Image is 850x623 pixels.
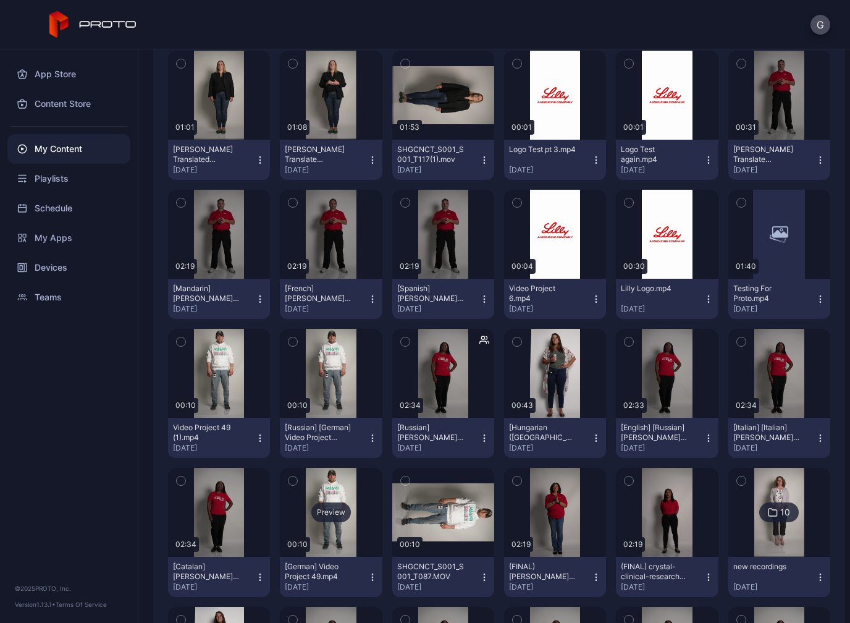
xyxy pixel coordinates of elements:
[392,140,494,180] button: SHGCNCT_S001_S001_T117(1).mov[DATE]
[7,164,130,193] a: Playlists
[621,423,689,443] div: [English] [Russian] kimberly-clinical-research-screening-diabetes-cardio-wm-2.mp4
[7,223,130,253] a: My Apps
[509,582,591,592] div: [DATE]
[392,418,494,458] button: [Russian] [PERSON_NAME]-clinical-research-screening-[MEDICAL_DATA]-cardio-wm-2.mp4[DATE]
[280,418,382,458] button: [Russian] [German] Video Project 49.mp4[DATE]
[509,304,591,314] div: [DATE]
[733,284,801,303] div: Testing For Proto.mp4
[173,562,241,582] div: [Catalan] kimberly-clinical-research-screening-diabetes-cardio-wm-2.mp4
[173,165,255,175] div: [DATE]
[173,443,255,453] div: [DATE]
[621,145,689,164] div: Logo Test again.mp4
[728,557,830,597] button: new recordings[DATE]
[616,140,718,180] button: Logo Test again.mp4[DATE]
[397,145,465,164] div: SHGCNCT_S001_S001_T117(1).mov
[173,304,255,314] div: [DATE]
[504,557,606,597] button: (FINAL) [PERSON_NAME]-clinical-research-screening-[MEDICAL_DATA]-cardio-wm 2.mp4[DATE]
[397,165,479,175] div: [DATE]
[285,145,353,164] div: Janelle Translate Base.mp4
[509,165,591,175] div: [DATE]
[168,140,270,180] button: [PERSON_NAME] Translated Video.mp4[DATE]
[397,562,465,582] div: SHGCNCT_S001_S001_T087.MOV
[397,304,479,314] div: [DATE]
[733,562,801,572] div: new recordings
[733,443,815,453] div: [DATE]
[810,15,830,35] button: G
[728,279,830,319] button: Testing For Proto.mp4[DATE]
[504,140,606,180] button: Logo Test pt 3.mp4[DATE]
[168,557,270,597] button: [Catalan] [PERSON_NAME]-clinical-research-screening-[MEDICAL_DATA]-cardio-wm-2.mp4[DATE]
[280,140,382,180] button: [PERSON_NAME] Translate Base.mp4[DATE]
[509,423,577,443] div: [Hungarian (Hungary)] video.mov
[280,557,382,597] button: [German] Video Project 49.mp4[DATE]
[173,145,241,164] div: Janelle Translated Video.mp4
[285,582,367,592] div: [DATE]
[621,165,703,175] div: [DATE]
[15,583,123,593] div: © 2025 PROTO, Inc.
[621,562,689,582] div: (FINAL) crystal-clinical-research-screening-diabetes-cardio-wm-2 1.mp4
[733,304,815,314] div: [DATE]
[285,562,353,582] div: [German] Video Project 49.mp4
[616,279,718,319] button: Lilly Logo.mp4[DATE]
[509,145,577,155] div: Logo Test pt 3.mp4
[509,284,577,303] div: Video Project 6.mp4
[616,557,718,597] button: (FINAL) crystal-clinical-research-screening-[MEDICAL_DATA]-cardio-wm-2 1.mp4[DATE]
[311,502,351,522] div: Preview
[780,507,790,518] div: 10
[509,443,591,453] div: [DATE]
[7,282,130,312] a: Teams
[509,562,577,582] div: (FINAL) simone-clinical-research-screening-diabetes-cardio-wm 2.mp4
[397,443,479,453] div: [DATE]
[728,140,830,180] button: [PERSON_NAME] Translate Video.mp4[DATE]
[285,284,353,303] div: [French] greg-clinical-research-screening-diabetes-cardio-wm.mp4
[392,279,494,319] button: [Spanish] [PERSON_NAME]-clinical-research-screening-[MEDICAL_DATA]-cardio-wm.mp4[DATE]
[733,423,801,443] div: [Italian] [Italian] kimberly-clinical-research-screening-diabetes-cardio-wm-2.mp4
[56,601,107,608] a: Terms Of Service
[168,418,270,458] button: Video Project 49 (1).mp4[DATE]
[616,418,718,458] button: [English] [Russian] [PERSON_NAME]-clinical-research-screening-[MEDICAL_DATA]-cardio-wm-2.mp4[DATE]
[392,557,494,597] button: SHGCNCT_S001_S001_T087.MOV[DATE]
[285,304,367,314] div: [DATE]
[397,284,465,303] div: [Spanish] greg-clinical-research-screening-diabetes-cardio-wm.mp4
[285,443,367,453] div: [DATE]
[173,582,255,592] div: [DATE]
[621,304,703,314] div: [DATE]
[733,165,815,175] div: [DATE]
[7,193,130,223] a: Schedule
[173,423,241,443] div: Video Project 49 (1).mp4
[621,284,689,294] div: Lilly Logo.mp4
[173,284,241,303] div: [Mandarin] greg-clinical-research-screening-diabetes-cardio-wm.mp4
[397,423,465,443] div: [Russian] kimberly-clinical-research-screening-diabetes-cardio-wm-2.mp4
[285,423,353,443] div: [Russian] [German] Video Project 49.mp4
[621,582,703,592] div: [DATE]
[504,418,606,458] button: [Hungarian ([GEOGRAPHIC_DATA])] video.mov[DATE]
[733,582,815,592] div: [DATE]
[7,253,130,282] a: Devices
[733,145,801,164] div: Greg Ai Translate Video.mp4
[728,418,830,458] button: [Italian] [Italian] [PERSON_NAME]-clinical-research-screening-[MEDICAL_DATA]-cardio-wm-2.mp4[DATE]
[168,279,270,319] button: [Mandarin] [PERSON_NAME]-clinical-research-screening-[MEDICAL_DATA]-cardio-wm.mp4[DATE]
[15,601,56,608] span: Version 1.13.1 •
[504,279,606,319] button: Video Project 6.mp4[DATE]
[280,279,382,319] button: [French] [PERSON_NAME]-clinical-research-screening-[MEDICAL_DATA]-cardio-wm.mp4[DATE]
[621,443,703,453] div: [DATE]
[285,165,367,175] div: [DATE]
[7,59,130,89] a: App Store
[397,582,479,592] div: [DATE]
[7,89,130,119] a: Content Store
[7,134,130,164] a: My Content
